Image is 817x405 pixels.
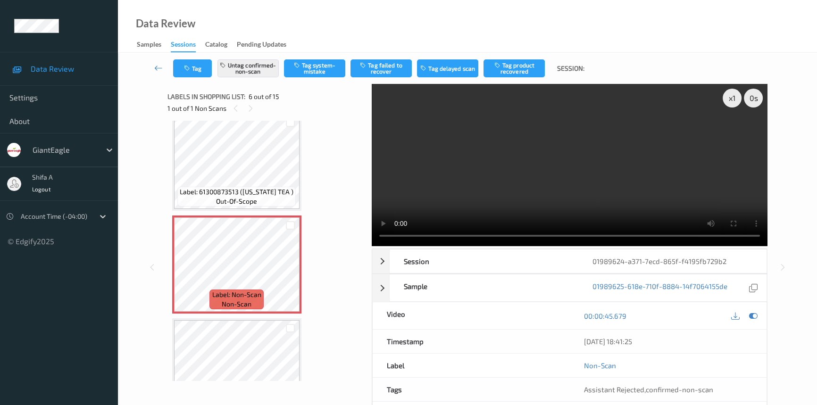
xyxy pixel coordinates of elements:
[373,302,570,329] div: Video
[557,64,584,73] span: Session:
[350,59,412,77] button: Tag failed to recover
[723,89,742,107] div: x 1
[217,59,279,77] button: Untag confirmed-non-scan
[390,274,578,301] div: Sample
[373,354,570,377] div: Label
[578,249,767,273] div: 01989624-a371-7ecd-865f-f4195fb729b2
[171,40,196,52] div: Sessions
[646,385,713,394] span: confirmed-non-scan
[173,59,212,77] button: Tag
[284,59,345,77] button: Tag system-mistake
[137,38,171,51] a: Samples
[584,385,644,394] span: Assistant Rejected
[237,38,296,51] a: Pending Updates
[205,38,237,51] a: Catalog
[171,38,205,52] a: Sessions
[167,102,366,114] div: 1 out of 1 Non Scans
[592,281,727,294] a: 01989625-618e-710f-8884-14f7064155de
[249,92,279,101] span: 6 out of 15
[167,92,245,101] span: Labels in shopping list:
[373,330,570,353] div: Timestamp
[212,290,261,299] span: Label: Non-Scan
[484,59,545,77] button: Tag product recovered
[205,40,227,51] div: Catalog
[373,378,570,401] div: Tags
[216,197,257,206] span: out-of-scope
[417,59,478,77] button: Tag delayed scan
[372,249,767,273] div: Session01989624-a371-7ecd-865f-f4195fb729b2
[136,19,195,28] div: Data Review
[237,40,286,51] div: Pending Updates
[390,249,578,273] div: Session
[137,40,161,51] div: Samples
[584,311,626,321] a: 00:00:45.679
[180,187,293,197] span: Label: 61300873513 ([US_STATE] TEA )
[222,299,251,309] span: non-scan
[584,337,753,346] div: [DATE] 18:41:25
[584,385,713,394] span: ,
[744,89,763,107] div: 0 s
[584,361,616,370] a: Non-Scan
[372,274,767,302] div: Sample01989625-618e-710f-8884-14f7064155de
